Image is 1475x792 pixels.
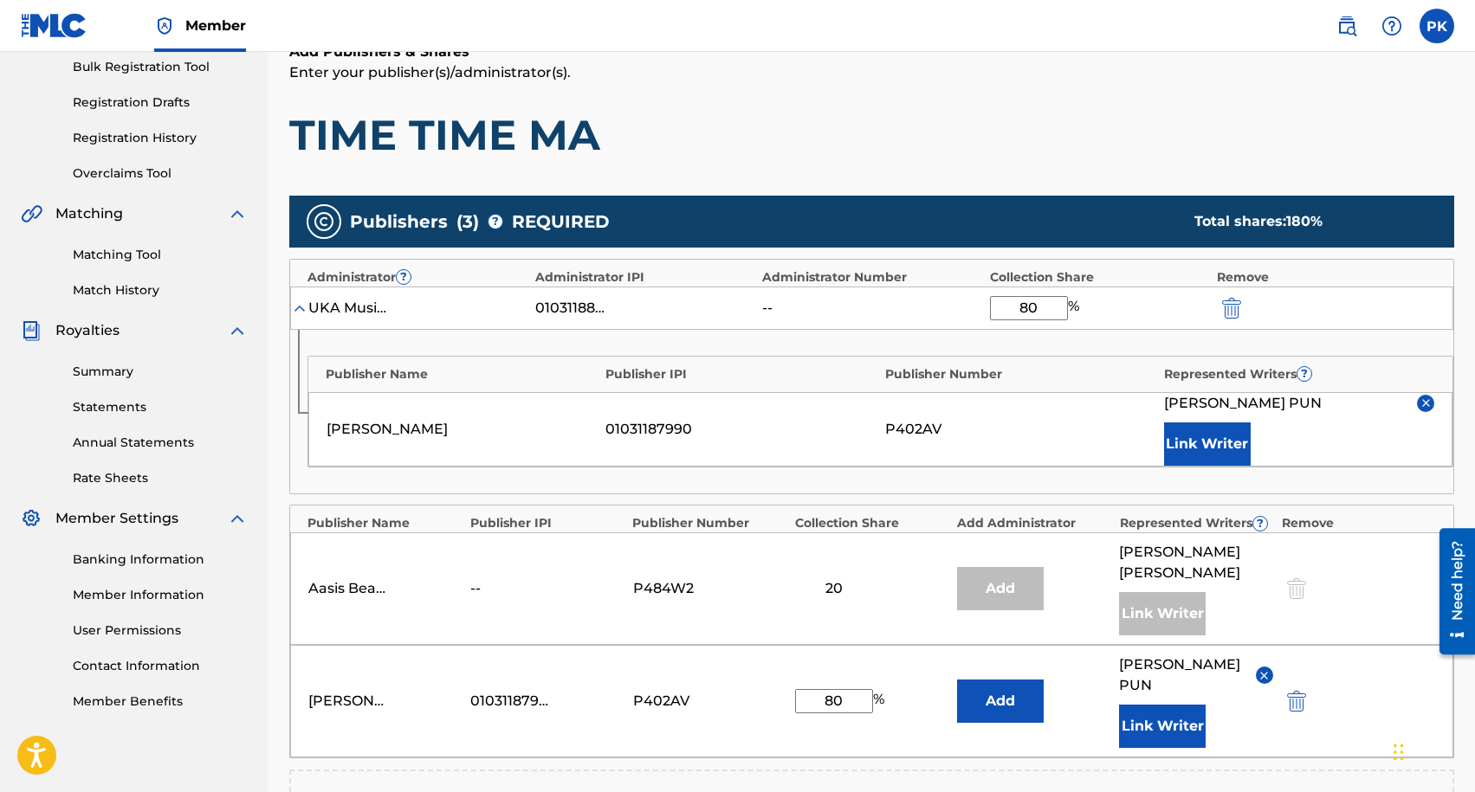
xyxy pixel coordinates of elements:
[1297,367,1311,381] span: ?
[1394,726,1404,778] div: Drag
[1068,296,1084,320] span: %
[512,209,610,235] span: REQUIRED
[227,320,248,341] img: expand
[1388,709,1475,792] iframe: Chat Widget
[21,13,87,38] img: MLC Logo
[1381,16,1402,36] img: help
[327,419,597,440] div: [PERSON_NAME]
[1282,514,1436,532] div: Remove
[535,268,754,287] div: Administrator IPI
[21,508,42,529] img: Member Settings
[456,209,479,235] span: ( 3 )
[1164,393,1322,414] span: [PERSON_NAME] PUN
[1164,422,1251,466] button: Link Writer
[1194,211,1420,232] div: Total shares:
[1119,654,1242,696] span: [PERSON_NAME] PUN
[397,270,411,284] span: ?
[314,211,334,232] img: publishers
[1258,669,1271,682] img: remove-from-list-button
[1217,268,1436,287] div: Remove
[1222,298,1241,319] img: 12a2ab48e56ec057fbd8.svg
[289,62,1454,83] p: Enter your publisher(s)/administrator(s).
[1336,16,1357,36] img: search
[227,203,248,224] img: expand
[885,365,1156,383] div: Publisher Number
[73,469,248,487] a: Rate Sheets
[873,689,889,713] span: %
[73,551,248,569] a: Banking Information
[289,42,1454,62] h6: Add Publishers & Shares
[1119,705,1206,748] button: Link Writer
[73,363,248,381] a: Summary
[73,129,248,147] a: Registration History
[307,268,527,287] div: Administrator
[55,203,123,224] span: Matching
[185,16,246,35] span: Member
[55,320,120,341] span: Royalties
[154,16,175,36] img: Top Rightsholder
[73,621,248,640] a: User Permissions
[488,215,502,229] span: ?
[307,514,462,532] div: Publisher Name
[957,514,1111,532] div: Add Administrator
[73,692,248,711] a: Member Benefits
[1287,691,1306,712] img: 12a2ab48e56ec057fbd8.svg
[291,299,308,317] img: expand-cell-toggle
[470,514,624,532] div: Publisher IPI
[227,508,248,529] img: expand
[73,586,248,604] a: Member Information
[1420,396,1433,409] img: remove-from-list-button
[1164,365,1435,383] div: Represented Writers
[632,514,786,532] div: Publisher Number
[73,58,248,76] a: Bulk Registration Tool
[21,320,42,341] img: Royalties
[73,246,248,264] a: Matching Tool
[73,434,248,452] a: Annual Statements
[1426,522,1475,661] iframe: Resource Center
[1253,517,1267,531] span: ?
[73,281,248,299] a: Match History
[1120,514,1274,532] div: Represented Writers
[73,657,248,675] a: Contact Information
[957,679,1044,723] button: Add
[73,93,248,112] a: Registration Drafts
[73,398,248,416] a: Statements
[21,203,42,224] img: Matching
[1119,542,1272,583] span: [PERSON_NAME] [PERSON_NAME]
[1329,9,1364,43] a: Public Search
[1286,213,1323,229] span: 180 %
[326,365,597,383] div: Publisher Name
[289,109,1454,161] h1: TIME TIME MA
[795,514,949,532] div: Collection Share
[350,209,448,235] span: Publishers
[1420,9,1454,43] div: User Menu
[1375,9,1409,43] div: Help
[885,419,1155,440] div: P402AV
[605,419,876,440] div: 01031187990
[73,164,248,183] a: Overclaims Tool
[990,268,1209,287] div: Collection Share
[605,365,877,383] div: Publisher IPI
[55,508,178,529] span: Member Settings
[762,268,981,287] div: Administrator Number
